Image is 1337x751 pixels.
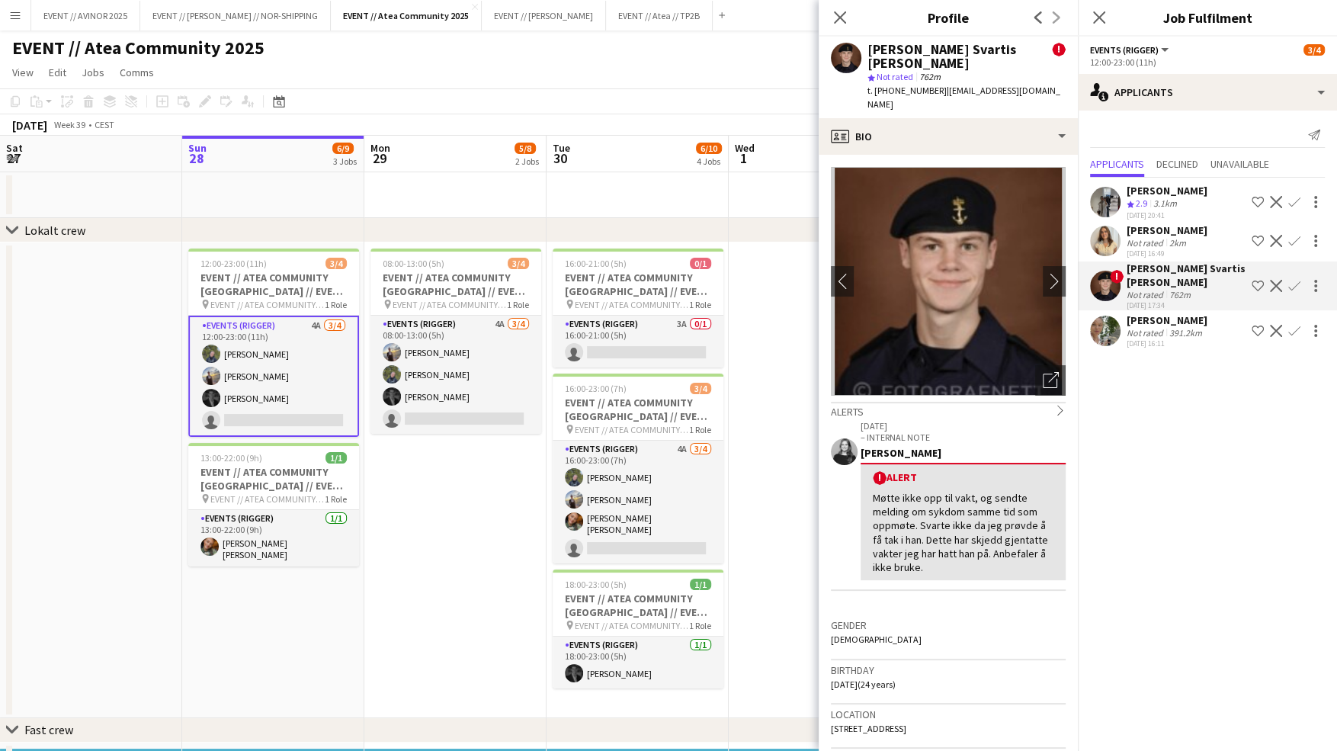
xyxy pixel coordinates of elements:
[325,258,347,269] span: 3/4
[24,223,85,238] div: Lokalt crew
[140,1,331,30] button: EVENT // [PERSON_NAME] // NOR-SHIPPING
[200,452,262,464] span: 13:00-22:00 (9h)
[565,383,627,394] span: 16:00-23:00 (7h)
[696,143,722,154] span: 6/10
[831,402,1066,419] div: Alerts
[49,66,66,79] span: Edit
[831,723,906,734] span: [STREET_ADDRESS]
[1127,300,1246,310] div: [DATE] 17:34
[31,1,140,30] button: EVENT // AVINOR 2025
[831,167,1066,396] img: Crew avatar or photo
[689,620,711,631] span: 1 Role
[553,374,723,563] div: 16:00-23:00 (7h)3/4EVENT // ATEA COMMUNITY [GEOGRAPHIC_DATA] // EVENT CREW EVENT // ATEA COMMUNIT...
[861,432,1066,443] p: – INTERNAL NOTE
[325,299,347,310] span: 1 Role
[75,63,111,82] a: Jobs
[24,722,73,737] div: Fast crew
[507,299,529,310] span: 1 Role
[1052,43,1066,56] span: !
[12,37,265,59] h1: EVENT // Atea Community 2025
[210,299,325,310] span: EVENT // ATEA COMMUNITY [GEOGRAPHIC_DATA] // EVENT CREW
[831,634,922,645] span: [DEMOGRAPHIC_DATA]
[1090,44,1171,56] button: Events (Rigger)
[515,143,536,154] span: 5/8
[1127,184,1207,197] div: [PERSON_NAME]
[553,637,723,688] app-card-role: Events (Rigger)1/118:00-23:00 (5h)[PERSON_NAME]
[383,258,444,269] span: 08:00-13:00 (5h)
[831,708,1066,721] h3: Location
[82,66,104,79] span: Jobs
[188,510,359,566] app-card-role: Events (Rigger)1/113:00-22:00 (9h)[PERSON_NAME] [PERSON_NAME]
[188,141,207,155] span: Sun
[916,71,944,82] span: 762m
[1210,159,1269,169] span: Unavailable
[393,299,507,310] span: EVENT // ATEA COMMUNITY [GEOGRAPHIC_DATA] // EVENT CREW
[482,1,606,30] button: EVENT // [PERSON_NAME]
[95,119,114,130] div: CEST
[188,249,359,437] app-job-card: 12:00-23:00 (11h)3/4EVENT // ATEA COMMUNITY [GEOGRAPHIC_DATA] // EVENT CREW EVENT // ATEA COMMUNI...
[873,470,1053,485] div: Alert
[12,66,34,79] span: View
[831,663,1066,677] h3: Birthday
[368,149,390,167] span: 29
[188,443,359,566] app-job-card: 13:00-22:00 (9h)1/1EVENT // ATEA COMMUNITY [GEOGRAPHIC_DATA] // EVENT CREW EVENT // ATEA COMMUNIT...
[690,258,711,269] span: 0/1
[370,249,541,434] app-job-card: 08:00-13:00 (5h)3/4EVENT // ATEA COMMUNITY [GEOGRAPHIC_DATA] // EVENT CREW EVENT // ATEA COMMUNIT...
[873,491,1053,574] div: Møtte ikke opp til vakt, og sendte melding om sykdom samme tid som oppmøte. Svarte ikke da jeg pr...
[606,1,713,30] button: EVENT // Atea // TP2B
[1090,159,1144,169] span: Applicants
[1127,210,1207,220] div: [DATE] 20:41
[188,271,359,298] h3: EVENT // ATEA COMMUNITY [GEOGRAPHIC_DATA] // EVENT CREW
[550,149,570,167] span: 30
[877,71,913,82] span: Not rated
[697,156,721,167] div: 4 Jobs
[575,299,689,310] span: EVENT // ATEA COMMUNITY [GEOGRAPHIC_DATA] // EVENT CREW
[1127,223,1207,237] div: [PERSON_NAME]
[1127,289,1166,300] div: Not rated
[1127,327,1166,339] div: Not rated
[12,117,47,133] div: [DATE]
[370,141,390,155] span: Mon
[553,592,723,619] h3: EVENT // ATEA COMMUNITY [GEOGRAPHIC_DATA] // EVENT CREW
[508,258,529,269] span: 3/4
[6,141,23,155] span: Sat
[553,570,723,688] div: 18:00-23:00 (5h)1/1EVENT // ATEA COMMUNITY [GEOGRAPHIC_DATA] // EVENT CREW EVENT // ATEA COMMUNIT...
[331,1,482,30] button: EVENT // Atea Community 2025
[1035,365,1066,396] div: Open photos pop-in
[1127,339,1207,348] div: [DATE] 16:11
[819,8,1078,27] h3: Profile
[1127,313,1207,327] div: [PERSON_NAME]
[114,63,160,82] a: Comms
[1150,197,1180,210] div: 3.1km
[1127,237,1166,249] div: Not rated
[565,579,627,590] span: 18:00-23:00 (5h)
[689,424,711,435] span: 1 Role
[867,85,947,96] span: t. [PHONE_NUMBER]
[325,452,347,464] span: 1/1
[1127,249,1207,258] div: [DATE] 16:49
[1166,289,1194,300] div: 762m
[325,493,347,505] span: 1 Role
[1078,74,1337,111] div: Applicants
[553,271,723,298] h3: EVENT // ATEA COMMUNITY [GEOGRAPHIC_DATA] // EVENT CREW
[575,620,689,631] span: EVENT // ATEA COMMUNITY [GEOGRAPHIC_DATA] // EVENT CREW
[831,618,1066,632] h3: Gender
[50,119,88,130] span: Week 39
[553,316,723,367] app-card-role: Events (Rigger)3A0/116:00-21:00 (5h)
[188,465,359,493] h3: EVENT // ATEA COMMUNITY [GEOGRAPHIC_DATA] // EVENT CREW
[332,143,354,154] span: 6/9
[867,85,1060,110] span: | [EMAIL_ADDRESS][DOMAIN_NAME]
[6,63,40,82] a: View
[1110,270,1124,284] span: !
[867,43,1052,70] div: [PERSON_NAME] Svartis [PERSON_NAME]
[120,66,154,79] span: Comms
[553,249,723,367] div: 16:00-21:00 (5h)0/1EVENT // ATEA COMMUNITY [GEOGRAPHIC_DATA] // EVENT CREW EVENT // ATEA COMMUNIT...
[333,156,357,167] div: 3 Jobs
[690,579,711,590] span: 1/1
[370,271,541,298] h3: EVENT // ATEA COMMUNITY [GEOGRAPHIC_DATA] // EVENT CREW
[188,316,359,437] app-card-role: Events (Rigger)4A3/412:00-23:00 (11h)[PERSON_NAME][PERSON_NAME][PERSON_NAME]
[819,118,1078,155] div: Bio
[370,316,541,434] app-card-role: Events (Rigger)4A3/408:00-13:00 (5h)[PERSON_NAME][PERSON_NAME][PERSON_NAME]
